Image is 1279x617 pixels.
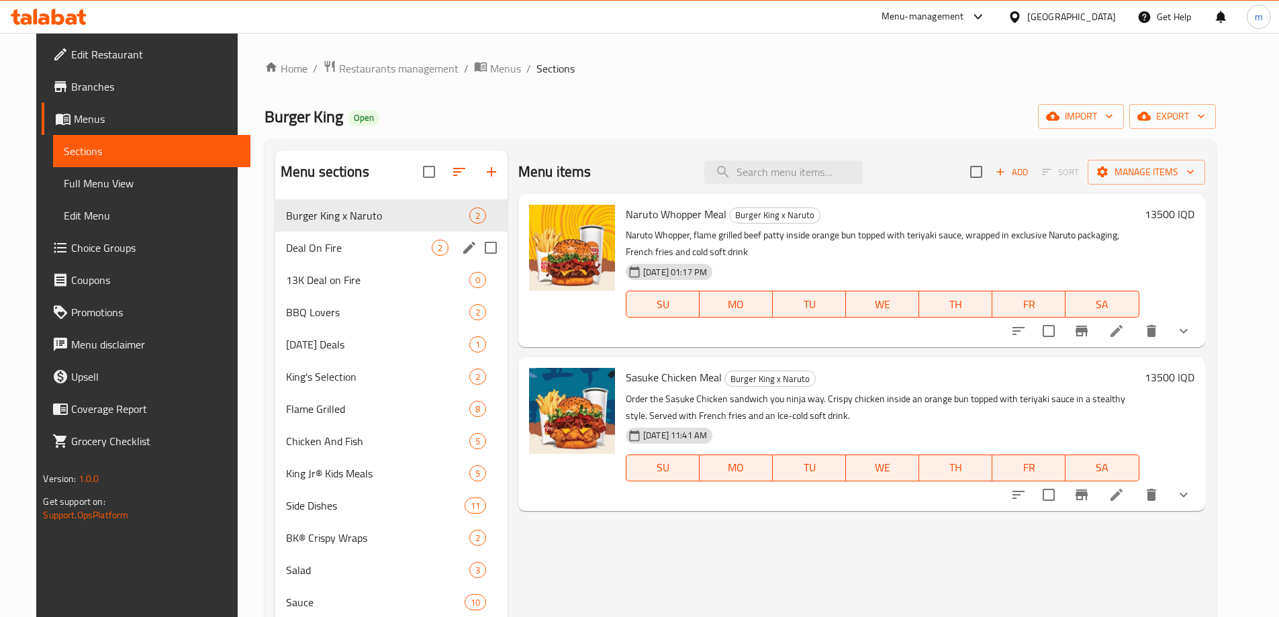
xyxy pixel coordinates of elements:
button: TH [919,291,992,318]
li: / [313,60,318,77]
span: Naruto Whopper Meal [626,204,726,224]
svg: Show Choices [1176,323,1192,339]
span: 2 [432,242,448,254]
span: Sections [64,143,239,159]
button: Branch-specific-item [1065,315,1098,347]
a: Edit menu item [1108,487,1125,503]
div: Flame Grilled [286,401,469,417]
span: Get support on: [43,493,105,510]
span: 10 [465,596,485,609]
div: Burger King x Naruto [286,207,469,224]
span: 5 [470,467,485,480]
a: Upsell [42,361,250,393]
button: Manage items [1088,160,1205,185]
span: 0 [470,274,485,287]
span: 8 [470,403,485,416]
button: show more [1168,315,1200,347]
span: Burger King x Naruto [730,207,820,223]
span: Select section [962,158,990,186]
div: items [469,207,486,224]
button: delete [1135,315,1168,347]
span: m [1255,9,1263,24]
span: [DATE] 01:17 PM [638,266,712,279]
div: King Jr® Kids Meals5 [275,457,508,489]
span: TU [778,458,841,477]
span: Sort sections [443,156,475,188]
span: BK® Crispy Wraps [286,530,469,546]
span: Choice Groups [71,240,239,256]
a: Branches [42,70,250,103]
button: sort-choices [1002,315,1035,347]
span: Branches [71,79,239,95]
div: items [469,433,486,449]
span: 13K Deal on Fire [286,272,469,288]
span: Deal On Fire [286,240,432,256]
div: King's Selection2 [275,361,508,393]
p: Naruto Whopper, flame grilled beef patty inside orange bun topped with teriyaki sauce, wrapped in... [626,227,1139,260]
span: Sasuke Chicken Meal [626,367,722,387]
button: FR [992,455,1065,481]
input: search [704,160,863,184]
span: 1.0.0 [79,470,99,487]
span: Manage items [1098,164,1194,181]
div: Ramadan Deals [286,336,469,352]
span: Select to update [1035,317,1063,345]
span: Burger King [265,101,343,132]
span: TH [925,458,987,477]
div: [DATE] Deals1 [275,328,508,361]
button: TU [773,455,846,481]
a: Edit Menu [53,199,250,232]
span: Burger King x Naruto [725,371,815,387]
button: Add section [475,156,508,188]
span: Restaurants management [339,60,459,77]
a: Menus [42,103,250,135]
span: Coverage Report [71,401,239,417]
button: sort-choices [1002,479,1035,511]
span: Coupons [71,272,239,288]
span: 1 [470,338,485,351]
span: Upsell [71,369,239,385]
span: SA [1071,295,1133,314]
a: Coverage Report [42,393,250,425]
div: items [465,497,486,514]
span: Version: [43,470,76,487]
button: TU [773,291,846,318]
a: Restaurants management [323,60,459,77]
span: BBQ Lovers [286,304,469,320]
a: Home [265,60,307,77]
span: WE [851,458,914,477]
div: Deal On Fire2edit [275,232,508,264]
span: export [1140,108,1205,125]
span: Promotions [71,304,239,320]
div: items [469,369,486,385]
span: Chicken And Fish [286,433,469,449]
div: items [469,304,486,320]
span: FR [998,458,1060,477]
div: Side Dishes11 [275,489,508,522]
span: Add item [990,162,1033,183]
span: Salad [286,562,469,578]
a: Sections [53,135,250,167]
li: / [526,60,531,77]
button: SA [1065,455,1139,481]
button: export [1129,104,1216,129]
span: [DATE] Deals [286,336,469,352]
a: Coupons [42,264,250,296]
span: 2 [470,371,485,383]
span: MO [705,458,767,477]
span: 5 [470,435,485,448]
button: SU [626,455,700,481]
span: Edit Menu [64,207,239,224]
svg: Show Choices [1176,487,1192,503]
span: Sauce [286,594,465,610]
h6: 13500 IQD [1145,205,1194,224]
div: Burger King x Naruto2 [275,199,508,232]
span: King's Selection [286,369,469,385]
span: WE [851,295,914,314]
